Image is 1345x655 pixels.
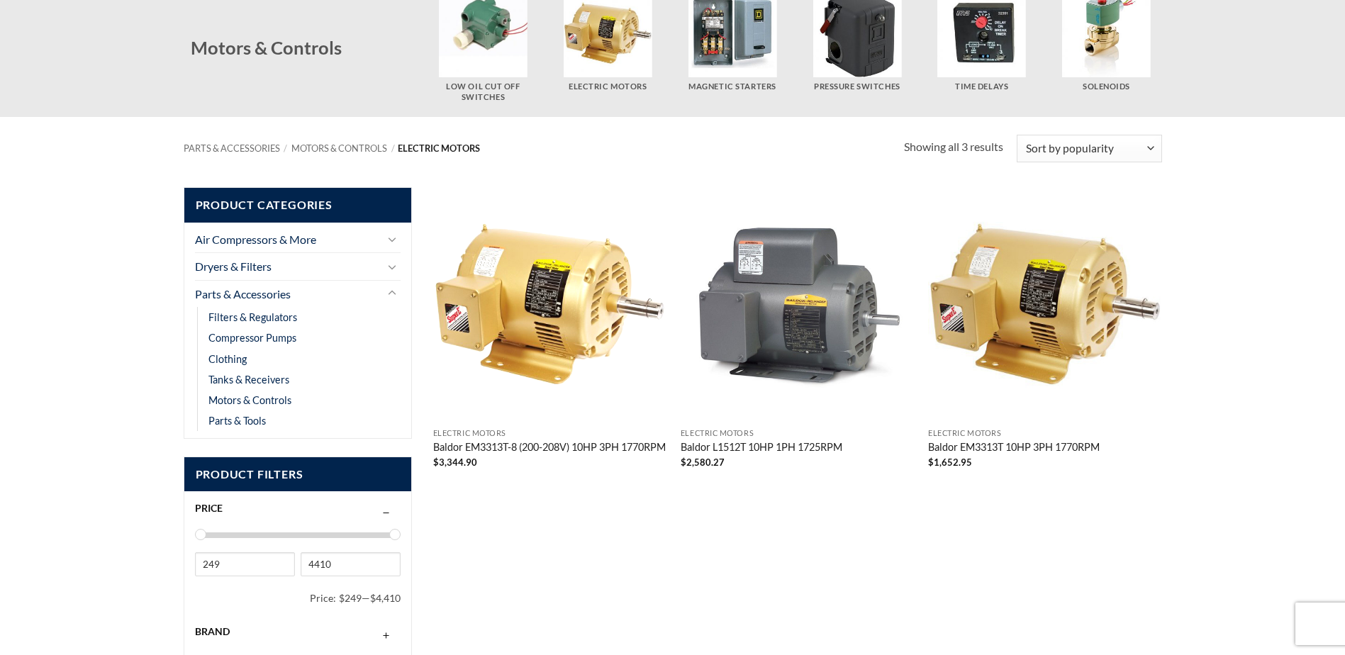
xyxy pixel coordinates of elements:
[927,82,1037,92] h5: Time Delays
[195,502,223,514] span: Price
[433,429,667,438] p: Electric Motors
[552,82,663,92] h5: Electric Motors
[433,457,439,468] span: $
[428,82,538,102] h5: Low Oil Cut Off Switches
[391,142,395,154] span: /
[184,143,905,154] nav: Breadcrumb
[184,457,412,492] span: Product Filters
[362,592,370,604] span: —
[195,625,230,637] span: Brand
[928,187,1162,421] img: Baldor EM3313T 10HP 3PH 1770RPM
[1051,82,1161,92] h5: Solenoids
[184,188,412,223] span: Product Categories
[802,82,913,92] h5: Pressure Switches
[208,390,291,410] a: Motors & Controls
[904,138,1003,156] p: Showing all 3 results
[208,369,289,390] a: Tanks & Receivers
[681,429,915,438] p: Electric Motors
[384,285,401,302] button: Toggle
[677,82,788,92] h5: Magnetic Starters
[284,142,287,154] span: /
[195,281,381,308] a: Parts & Accessories
[928,429,1162,438] p: Electric Motors
[681,457,725,468] bdi: 2,580.27
[681,441,842,457] a: Baldor L1512T 10HP 1PH 1725RPM
[433,441,666,457] a: Baldor EM3313T-8 (200-208V) 10HP 3PH 1770RPM
[301,552,401,576] input: Max price
[195,226,381,253] a: Air Compressors & More
[384,258,401,275] button: Toggle
[928,457,972,468] bdi: 1,652.95
[339,592,362,604] span: $249
[433,187,667,421] img: Baldor EM3313T-8 (200-208V) 10HP 3PH 1770RPM
[370,592,401,604] span: $4,410
[433,457,477,468] bdi: 3,344.90
[191,36,428,60] h2: Motors & Controls
[310,586,339,610] span: Price:
[291,142,387,154] a: Motors & Controls
[208,307,297,327] a: Filters & Regulators
[208,349,247,369] a: Clothing
[928,457,934,468] span: $
[681,457,686,468] span: $
[928,441,1100,457] a: Baldor EM3313T 10HP 3PH 1770RPM
[195,253,381,280] a: Dryers & Filters
[384,230,401,247] button: Toggle
[1017,135,1161,162] select: Shop order
[681,187,915,421] img: Baldor L1512T 10HP 1PH 1725RPM
[184,142,280,154] a: Parts & Accessories
[195,552,295,576] input: Min price
[208,327,296,348] a: Compressor Pumps
[208,410,266,431] a: Parts & Tools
